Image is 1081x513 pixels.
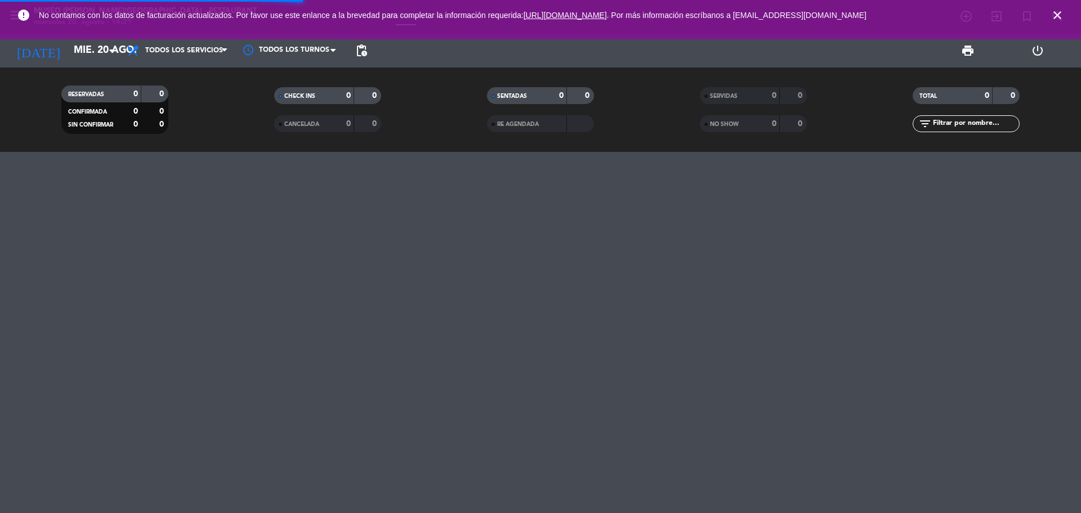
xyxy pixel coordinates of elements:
[1031,44,1044,57] i: power_settings_new
[372,92,379,100] strong: 0
[497,121,539,127] span: RE AGENDADA
[710,93,738,99] span: SERVIDAS
[284,121,319,127] span: CANCELADA
[105,44,118,57] i: arrow_drop_down
[39,11,866,20] span: No contamos con los datos de facturación actualizados. Por favor use este enlance a la brevedad p...
[798,120,805,128] strong: 0
[772,120,776,128] strong: 0
[8,38,68,63] i: [DATE]
[772,92,776,100] strong: 0
[17,8,30,22] i: error
[133,90,138,98] strong: 0
[919,93,937,99] span: TOTAL
[585,92,592,100] strong: 0
[932,118,1019,130] input: Filtrar por nombre...
[133,120,138,128] strong: 0
[68,92,104,97] span: RESERVADAS
[607,11,866,20] a: . Por más información escríbanos a [EMAIL_ADDRESS][DOMAIN_NAME]
[1003,34,1073,67] div: LOG OUT
[68,122,113,128] span: SIN CONFIRMAR
[159,90,166,98] strong: 0
[145,47,223,55] span: Todos los servicios
[524,11,607,20] a: [URL][DOMAIN_NAME]
[961,44,975,57] span: print
[284,93,315,99] span: CHECK INS
[159,107,166,115] strong: 0
[798,92,805,100] strong: 0
[346,120,351,128] strong: 0
[133,107,138,115] strong: 0
[497,93,527,99] span: SENTADAS
[710,121,739,127] span: NO SHOW
[985,92,989,100] strong: 0
[68,109,107,115] span: CONFIRMADA
[559,92,564,100] strong: 0
[918,117,932,130] i: filter_list
[346,92,351,100] strong: 0
[1011,92,1017,100] strong: 0
[372,120,379,128] strong: 0
[355,44,368,57] span: pending_actions
[1051,8,1064,22] i: close
[159,120,166,128] strong: 0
